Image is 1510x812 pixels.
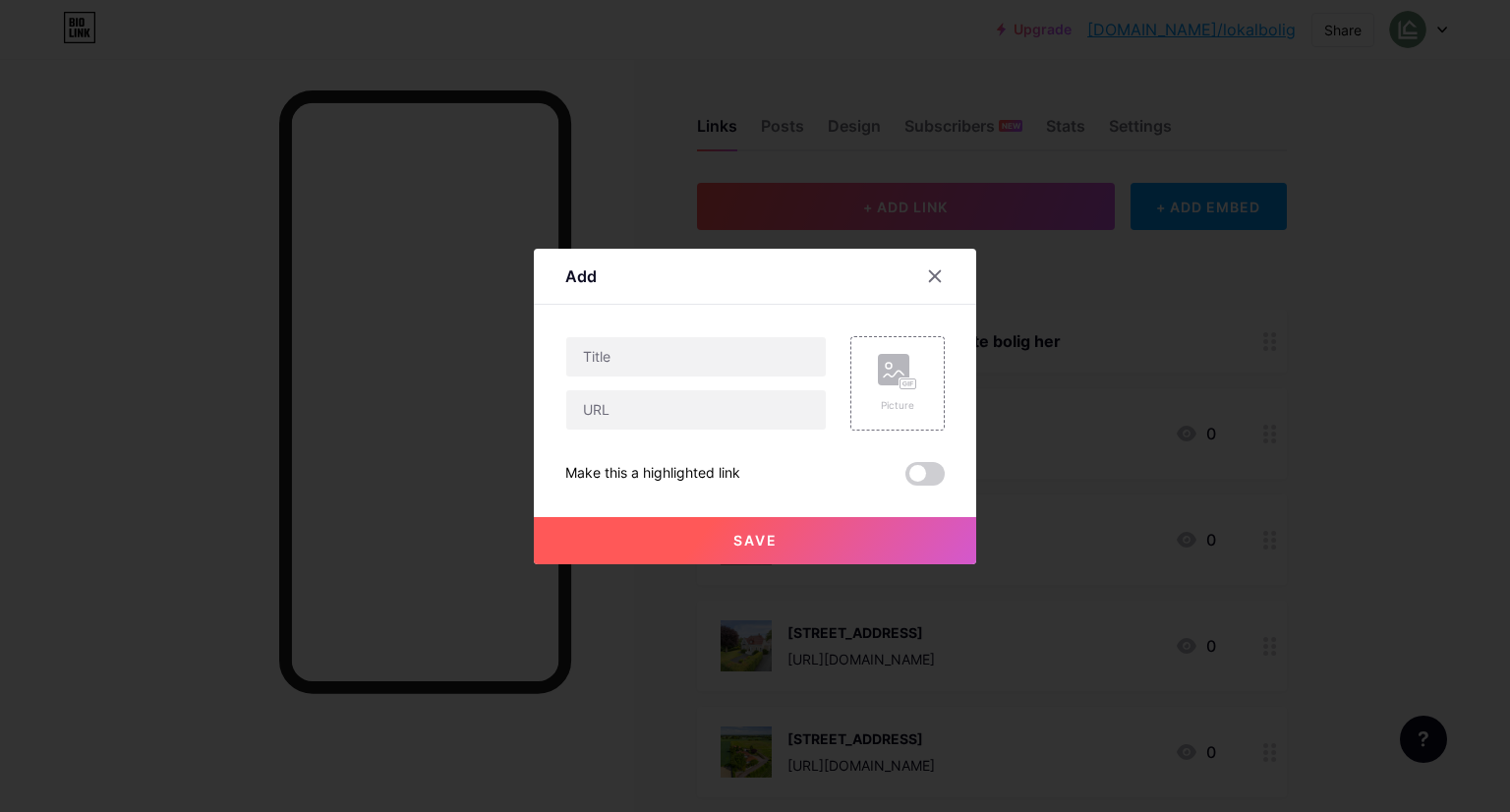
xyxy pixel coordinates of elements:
input: URL [566,390,826,430]
input: Title [566,337,826,377]
div: Picture [878,398,917,413]
button: Save [534,517,976,564]
div: Make this a highlighted link [565,462,740,486]
div: Add [565,264,597,288]
span: Save [733,532,778,549]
